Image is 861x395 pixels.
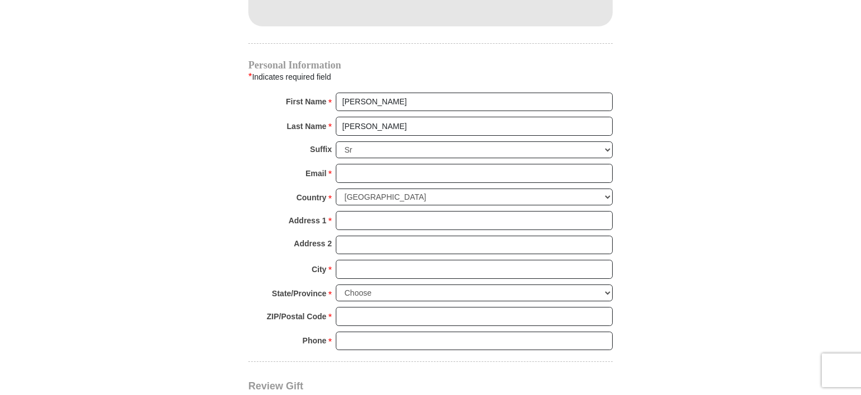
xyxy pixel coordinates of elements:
[297,190,327,205] strong: Country
[289,213,327,228] strong: Address 1
[248,70,613,84] div: Indicates required field
[287,118,327,134] strong: Last Name
[286,94,326,109] strong: First Name
[303,333,327,348] strong: Phone
[312,261,326,277] strong: City
[248,61,613,70] h4: Personal Information
[248,380,303,392] span: Review Gift
[310,141,332,157] strong: Suffix
[294,236,332,251] strong: Address 2
[267,309,327,324] strong: ZIP/Postal Code
[305,166,326,181] strong: Email
[272,286,326,301] strong: State/Province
